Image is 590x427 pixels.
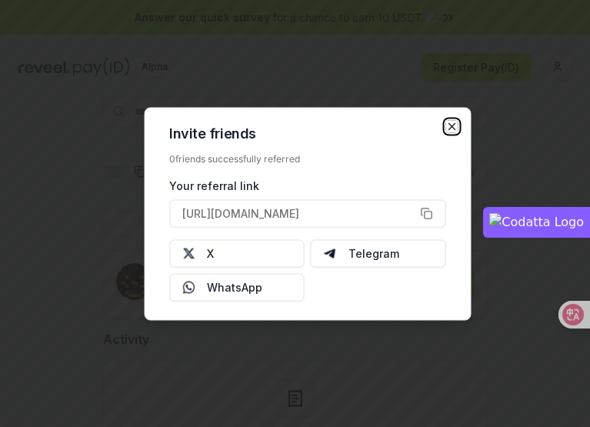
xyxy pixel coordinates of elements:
[182,281,195,293] img: Whatsapp
[169,177,445,193] div: Your referral link
[169,199,445,227] button: [URL][DOMAIN_NAME]
[182,205,299,222] span: [URL][DOMAIN_NAME]
[182,247,195,259] img: X
[169,126,445,140] h2: Invite friends
[169,273,305,301] button: WhatsApp
[169,239,305,267] button: X
[324,247,336,259] img: Telegram
[169,152,445,165] div: 0 friends successfully referred
[311,239,446,267] button: Telegram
